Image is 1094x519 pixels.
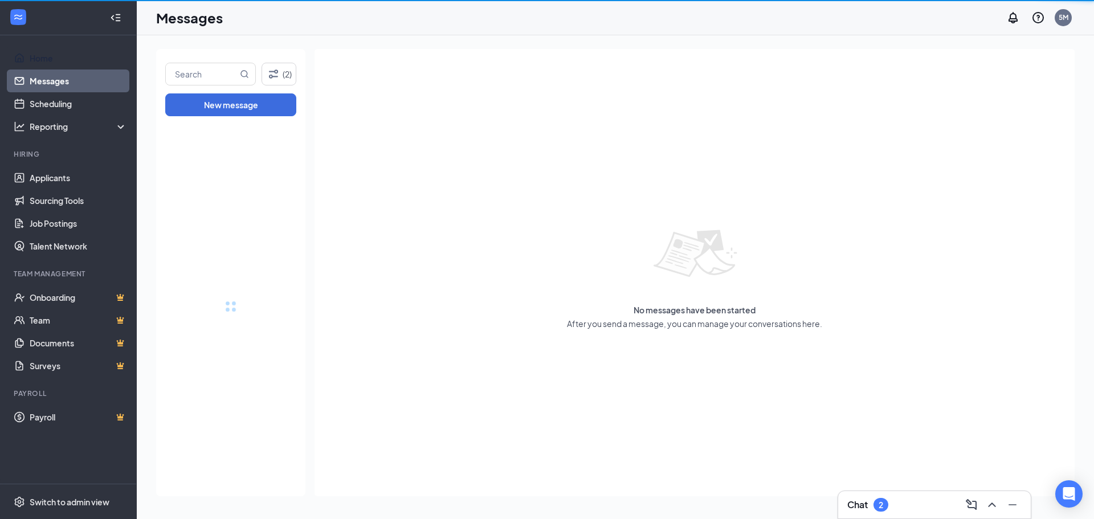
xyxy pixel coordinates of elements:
a: DocumentsCrown [30,332,127,354]
a: Job Postings [30,212,127,235]
h3: Chat [847,498,868,511]
svg: Collapse [110,12,121,23]
svg: MagnifyingGlass [240,70,249,79]
div: Team Management [14,269,125,279]
div: 5M [1059,13,1068,22]
a: Scheduling [30,92,127,115]
div: 2 [879,500,883,510]
svg: Analysis [14,121,25,132]
svg: Notifications [1006,11,1020,24]
a: OnboardingCrown [30,286,127,309]
svg: Minimize [1006,498,1019,512]
input: Search [166,63,238,85]
button: ComposeMessage [962,496,981,514]
h1: Messages [156,8,223,27]
button: Filter (2) [262,63,296,85]
a: SurveysCrown [30,354,127,377]
svg: WorkstreamLogo [13,11,24,23]
a: Messages [30,70,127,92]
div: Reporting [30,121,128,132]
span: After you send a message, you can manage your conversations here. [567,318,822,329]
div: Open Intercom Messenger [1055,480,1083,508]
svg: ComposeMessage [965,498,978,512]
button: New message [165,93,296,116]
svg: QuestionInfo [1031,11,1045,24]
a: TeamCrown [30,309,127,332]
svg: ChevronUp [985,498,999,512]
button: Minimize [1003,496,1022,514]
a: Applicants [30,166,127,189]
span: No messages have been started [634,304,756,316]
button: ChevronUp [983,496,1001,514]
svg: Filter [267,67,280,81]
div: Payroll [14,389,125,398]
a: Home [30,47,127,70]
a: PayrollCrown [30,406,127,428]
svg: Settings [14,496,25,508]
a: Talent Network [30,235,127,258]
div: Switch to admin view [30,496,109,508]
a: Sourcing Tools [30,189,127,212]
div: Hiring [14,149,125,159]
